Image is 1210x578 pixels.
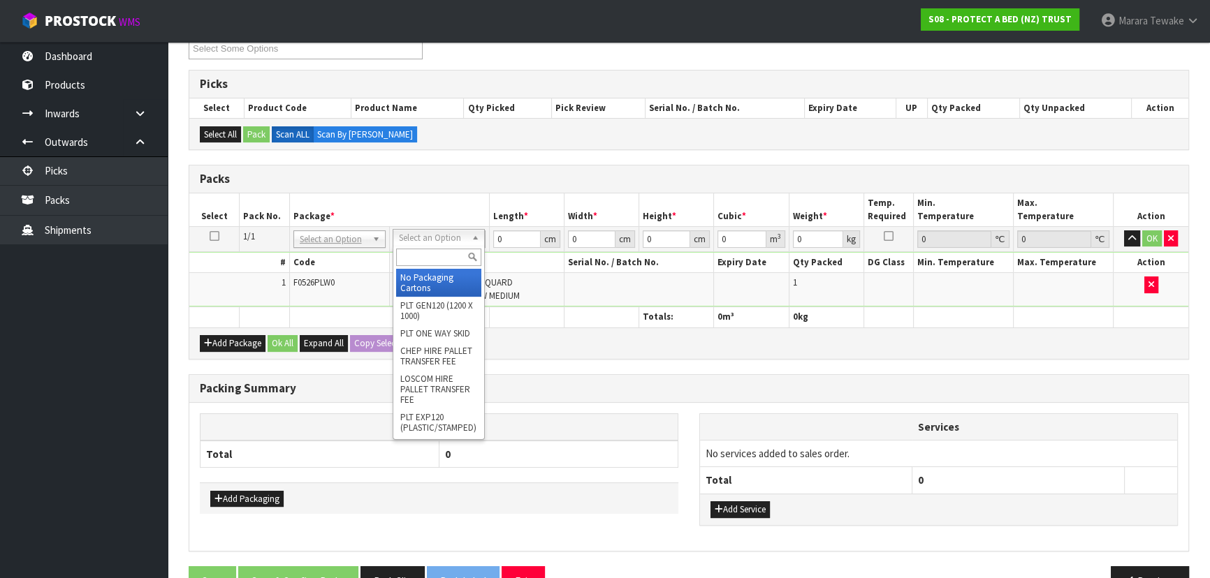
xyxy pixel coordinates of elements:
[210,491,284,507] button: Add Packaging
[389,253,564,273] th: Name
[700,440,1177,466] td: No services added to sales order.
[714,307,789,327] th: m³
[843,230,860,248] div: kg
[928,13,1072,25] strong: S08 - PROTECT A BED (NZ) TRUST
[300,335,348,352] button: Expand All
[1014,193,1114,226] th: Max. Temperature
[240,193,290,226] th: Pack No.
[793,311,798,323] span: 0
[1142,230,1162,247] button: OK
[541,230,560,248] div: cm
[293,276,335,288] span: F0526PLW0
[639,193,714,226] th: Height
[1114,253,1188,273] th: Action
[1150,14,1184,27] span: Tewake
[243,230,255,242] span: 1/1
[921,8,1079,31] a: S08 - PROTECT A BED (NZ) TRUST
[489,193,564,226] th: Length
[615,230,635,248] div: cm
[804,98,896,118] th: Expiry Date
[289,253,389,273] th: Code
[350,335,411,352] button: Copy Selected
[200,382,1178,395] h3: Packing Summary
[200,172,1178,186] h3: Packs
[690,230,710,248] div: cm
[914,193,1014,226] th: Min. Temperature
[282,276,286,288] span: 1
[714,253,789,273] th: Expiry Date
[200,126,241,143] button: Select All
[991,230,1009,248] div: ℃
[272,126,314,143] label: Scan ALL
[863,193,914,226] th: Temp. Required
[1020,98,1132,118] th: Qty Unpacked
[189,98,244,118] th: Select
[21,12,38,29] img: cube-alt.png
[793,276,797,288] span: 1
[189,253,289,273] th: #
[201,413,678,440] th: Packagings
[351,98,464,118] th: Product Name
[300,231,367,248] span: Select an Option
[396,408,481,436] li: PLT EXP120 (PLASTIC/STAMPED)
[700,414,1177,440] th: Services
[201,440,439,468] th: Total
[119,15,140,29] small: WMS
[399,230,466,246] span: Select an Option
[445,447,451,461] span: 0
[396,269,481,297] li: No Packaging Cartons
[1091,230,1109,248] div: ℃
[564,193,639,226] th: Width
[646,98,805,118] th: Serial No. / Batch No.
[200,335,265,352] button: Add Package
[896,98,927,118] th: UP
[244,98,351,118] th: Product Code
[789,253,863,273] th: Qty Packed
[564,253,714,273] th: Serial No. / Batch No.
[717,311,722,323] span: 0
[639,307,714,327] th: Totals:
[927,98,1019,118] th: Qty Packed
[200,77,1178,91] h3: Picks
[766,230,785,248] div: m
[45,12,116,30] span: ProStock
[1118,14,1148,27] span: Marara
[1131,98,1188,118] th: Action
[552,98,646,118] th: Pick Review
[778,232,781,241] sup: 3
[700,467,912,494] th: Total
[464,98,552,118] th: Qty Picked
[313,126,417,143] label: Scan By [PERSON_NAME]
[789,193,863,226] th: Weight
[396,342,481,370] li: CHEP HIRE PALLET TRANSFER FEE
[1114,193,1188,226] th: Action
[1014,253,1114,273] th: Max. Temperature
[396,297,481,325] li: PLT GEN120 (1200 X 1000)
[396,325,481,342] li: PLT ONE WAY SKID
[268,335,298,352] button: Ok All
[189,193,240,226] th: Select
[863,253,914,273] th: DG Class
[304,337,344,349] span: Expand All
[710,501,770,518] button: Add Service
[243,126,270,143] button: Pack
[914,253,1014,273] th: Min. Temperature
[289,193,489,226] th: Package
[396,370,481,408] li: LOSCOM HIRE PALLET TRANSFER FEE
[714,193,789,226] th: Cubic
[918,473,924,487] span: 0
[789,307,863,327] th: kg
